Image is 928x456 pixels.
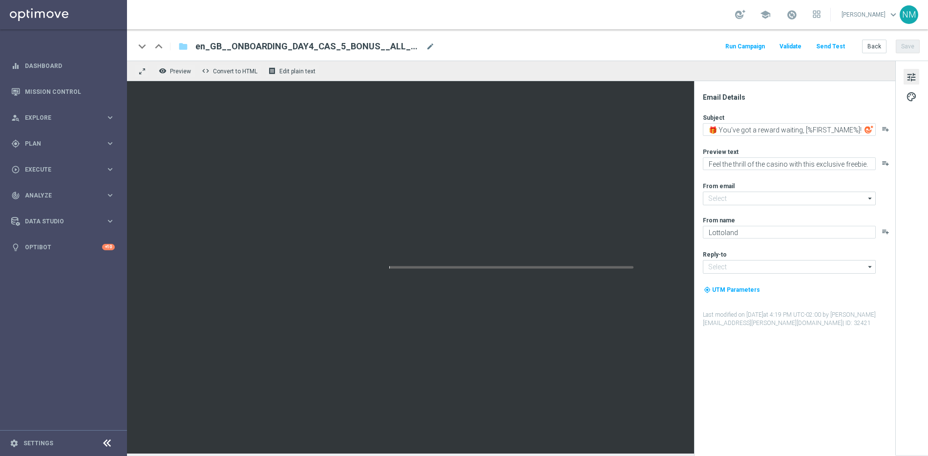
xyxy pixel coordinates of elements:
div: Explore [11,113,105,122]
i: keyboard_arrow_right [105,191,115,200]
label: From name [703,217,735,224]
button: Validate [778,40,803,53]
input: Select [703,260,876,274]
img: optiGenie.svg [865,125,873,134]
button: Save [896,40,920,53]
span: Convert to HTML [213,68,257,75]
button: Mission Control [11,88,115,96]
a: Mission Control [25,79,115,105]
i: keyboard_arrow_right [105,113,115,122]
a: Settings [23,440,53,446]
button: my_location UTM Parameters [703,284,761,295]
button: folder [177,39,189,54]
div: Mission Control [11,79,115,105]
span: Analyze [25,193,105,198]
i: lightbulb [11,243,20,252]
i: settings [10,439,19,448]
div: +10 [102,244,115,250]
button: Data Studio keyboard_arrow_right [11,217,115,225]
i: keyboard_arrow_right [105,217,115,226]
div: Analyze [11,191,105,200]
div: Plan [11,139,105,148]
span: palette [906,90,917,103]
i: my_location [704,286,711,293]
label: From email [703,182,735,190]
span: Preview [170,68,191,75]
span: | ID: 32421 [843,320,871,326]
div: Data Studio [11,217,105,226]
span: school [760,9,771,20]
label: Reply-to [703,251,727,259]
a: Dashboard [25,53,115,79]
label: Preview text [703,148,738,156]
i: receipt [268,67,276,75]
i: arrow_drop_down [865,261,875,273]
div: Optibot [11,234,115,260]
label: Last modified on [DATE] at 4:19 PM UTC-02:00 by [PERSON_NAME][EMAIL_ADDRESS][PERSON_NAME][DOMAIN_... [703,311,894,327]
button: playlist_add [882,125,889,133]
button: lightbulb Optibot +10 [11,243,115,251]
span: Execute [25,167,105,173]
i: keyboard_arrow_right [105,165,115,174]
button: gps_fixed Plan keyboard_arrow_right [11,140,115,148]
span: code [202,67,210,75]
i: gps_fixed [11,139,20,148]
button: tune [904,69,919,85]
div: Execute [11,165,105,174]
i: arrow_drop_down [865,192,875,205]
div: NM [900,5,918,24]
span: Validate [780,43,801,50]
i: folder [178,41,188,52]
span: keyboard_arrow_down [888,9,899,20]
button: code Convert to HTML [199,65,262,77]
span: mode_edit [426,42,435,51]
i: play_circle_outline [11,165,20,174]
button: remove_red_eye Preview [156,65,195,77]
button: play_circle_outline Execute keyboard_arrow_right [11,166,115,174]
button: person_search Explore keyboard_arrow_right [11,114,115,122]
button: equalizer Dashboard [11,62,115,70]
div: Email Details [703,93,894,102]
span: Data Studio [25,218,105,224]
button: Run Campaign [724,40,766,53]
span: en_GB__ONBOARDING_DAY4_CAS_5_BONUS__ALL_EMA_AUT_GM_REBRANDED [195,41,422,52]
button: playlist_add [882,159,889,167]
a: Optibot [25,234,102,260]
span: UTM Parameters [712,286,760,293]
button: track_changes Analyze keyboard_arrow_right [11,192,115,199]
button: receipt Edit plain text [266,65,320,77]
i: remove_red_eye [159,67,167,75]
span: Explore [25,115,105,121]
i: equalizer [11,62,20,70]
i: track_changes [11,191,20,200]
button: playlist_add [882,228,889,236]
label: Subject [703,114,724,122]
i: keyboard_arrow_right [105,139,115,148]
button: Back [862,40,886,53]
div: Dashboard [11,53,115,79]
button: palette [904,88,919,104]
a: [PERSON_NAME]keyboard_arrow_down [841,7,900,22]
span: Plan [25,141,105,147]
button: Send Test [815,40,846,53]
span: Edit plain text [279,68,316,75]
span: tune [906,71,917,84]
i: person_search [11,113,20,122]
input: Select [703,192,876,205]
